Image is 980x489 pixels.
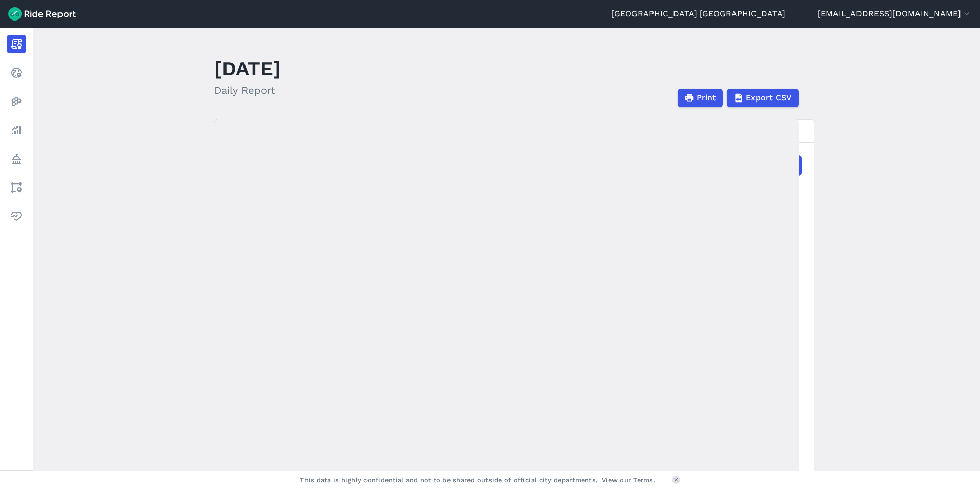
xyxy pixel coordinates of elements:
a: Analyze [7,121,26,139]
a: Realtime [7,64,26,82]
span: Print [697,92,716,104]
a: [GEOGRAPHIC_DATA] [GEOGRAPHIC_DATA] [611,8,785,20]
a: Heatmaps [7,92,26,111]
a: Areas [7,178,26,197]
a: View our Terms. [602,475,656,485]
span: Export CSV [746,92,792,104]
img: Ride Report [8,7,76,21]
button: Print [678,89,723,107]
button: [EMAIL_ADDRESS][DOMAIN_NAME] [818,8,972,20]
a: Report [7,35,26,53]
h2: Daily Report [214,83,281,98]
h1: [DATE] [214,54,281,83]
button: Export CSV [727,89,799,107]
a: Policy [7,150,26,168]
a: Health [7,207,26,226]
